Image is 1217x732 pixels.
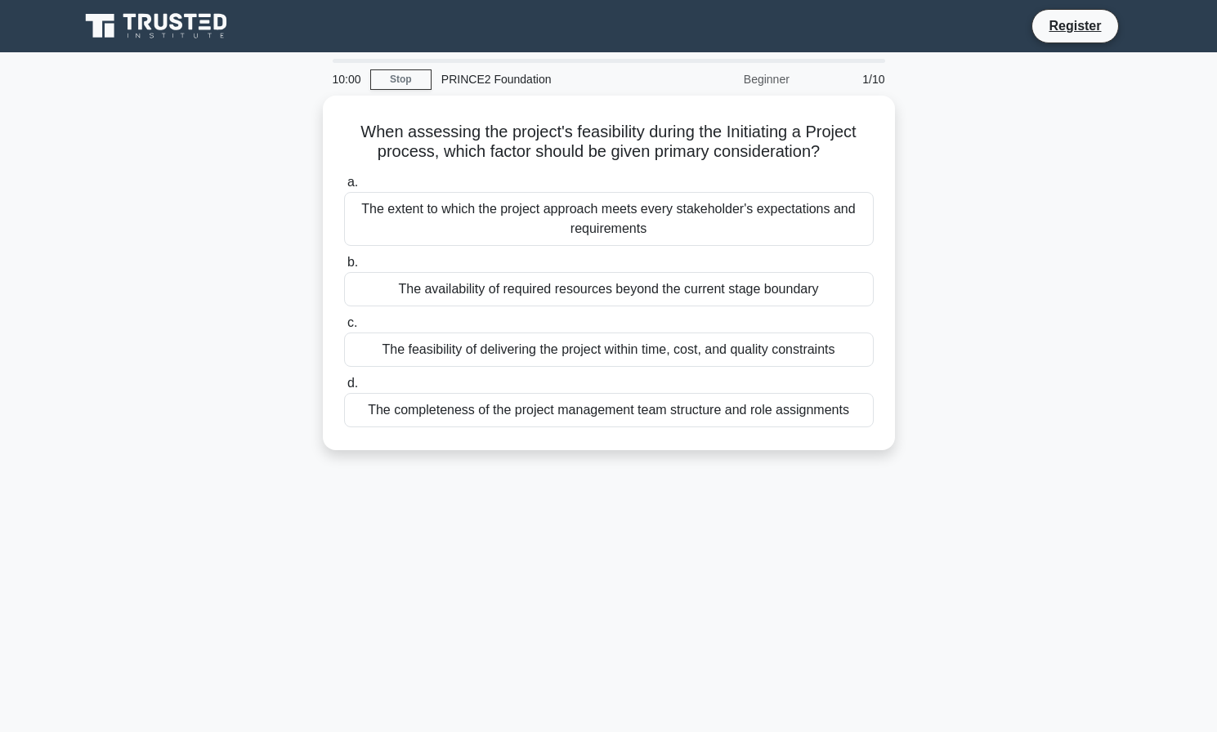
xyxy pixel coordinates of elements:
div: The completeness of the project management team structure and role assignments [344,393,874,427]
span: b. [347,255,358,269]
div: The extent to which the project approach meets every stakeholder's expectations and requirements [344,192,874,246]
div: The feasibility of delivering the project within time, cost, and quality constraints [344,333,874,367]
span: a. [347,175,358,189]
h5: When assessing the project's feasibility during the Initiating a Project process, which factor sh... [342,122,875,163]
a: Stop [370,69,432,90]
div: 10:00 [323,63,370,96]
span: c. [347,315,357,329]
div: Beginner [656,63,799,96]
div: PRINCE2 Foundation [432,63,656,96]
div: 1/10 [799,63,895,96]
div: The availability of required resources beyond the current stage boundary [344,272,874,306]
span: d. [347,376,358,390]
a: Register [1039,16,1111,36]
